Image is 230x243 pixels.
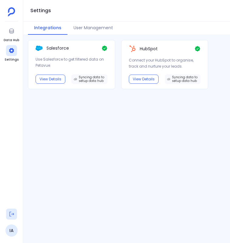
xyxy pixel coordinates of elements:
[194,45,201,52] img: Check Icon
[46,45,69,51] p: Salesforce
[28,22,67,35] button: Integrations
[129,75,159,84] button: View Details
[4,38,19,43] span: Data Hub
[36,56,108,69] p: Use Salesforce to get filtered data on Petavue.
[172,76,198,83] span: Syncing data to setup data hub
[5,224,18,237] a: IA
[140,46,158,52] p: HubSpot
[67,22,119,35] button: User Management
[30,6,51,15] h1: Settings
[5,57,19,62] span: Settings
[79,76,105,83] span: Syncing data to setup data hub
[8,7,15,16] img: petavue logo
[4,26,19,43] a: Data Hub
[101,45,108,51] img: Check Icon
[5,45,19,62] a: Settings
[36,75,65,84] button: View Details
[129,57,201,69] p: Connect your HubSpot to organise, track and nurture your leads.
